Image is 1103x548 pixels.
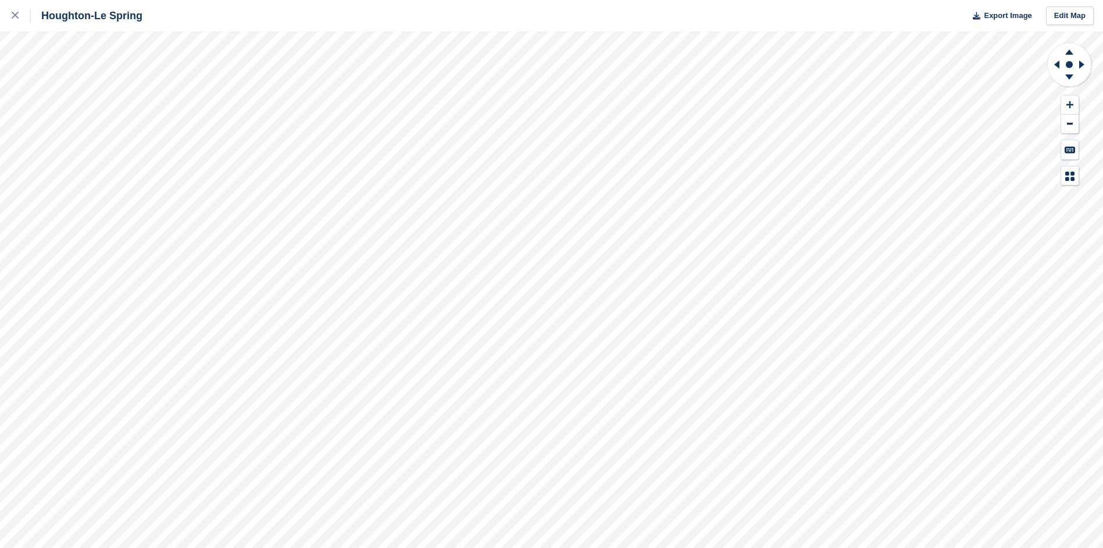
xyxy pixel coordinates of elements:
[966,6,1032,26] button: Export Image
[31,9,142,23] div: Houghton-Le Spring
[1061,95,1079,115] button: Zoom In
[1061,140,1079,159] button: Keyboard Shortcuts
[984,10,1031,22] span: Export Image
[1061,115,1079,134] button: Zoom Out
[1046,6,1094,26] a: Edit Map
[1061,166,1079,186] button: Map Legend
